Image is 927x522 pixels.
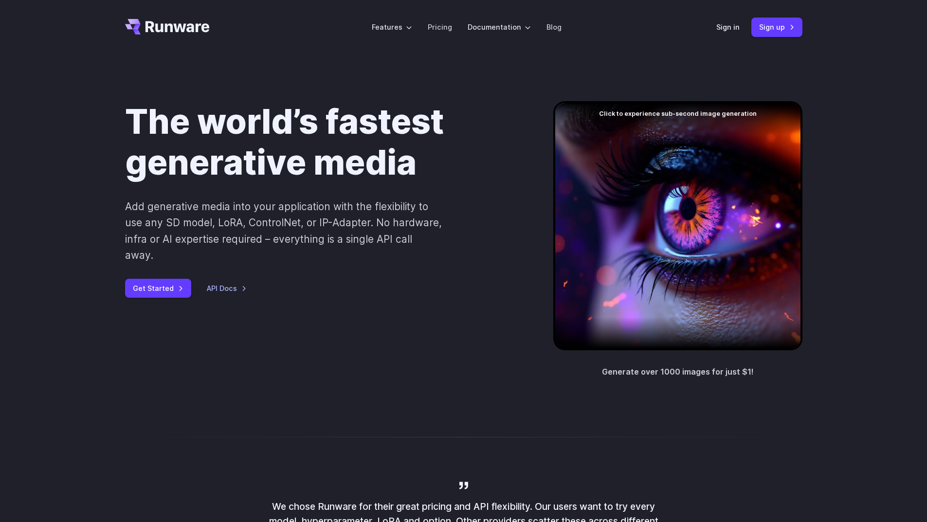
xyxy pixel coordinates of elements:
a: Blog [546,21,562,33]
a: Go to / [125,19,210,35]
p: Add generative media into your application with the flexibility to use any SD model, LoRA, Contro... [125,198,443,263]
a: API Docs [207,283,247,294]
a: Sign in [716,21,740,33]
label: Documentation [468,21,531,33]
a: Sign up [751,18,802,36]
h1: The world’s fastest generative media [125,101,522,183]
a: Get Started [125,279,191,298]
p: Generate over 1000 images for just $1! [602,366,754,378]
label: Features [372,21,412,33]
a: Pricing [428,21,452,33]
